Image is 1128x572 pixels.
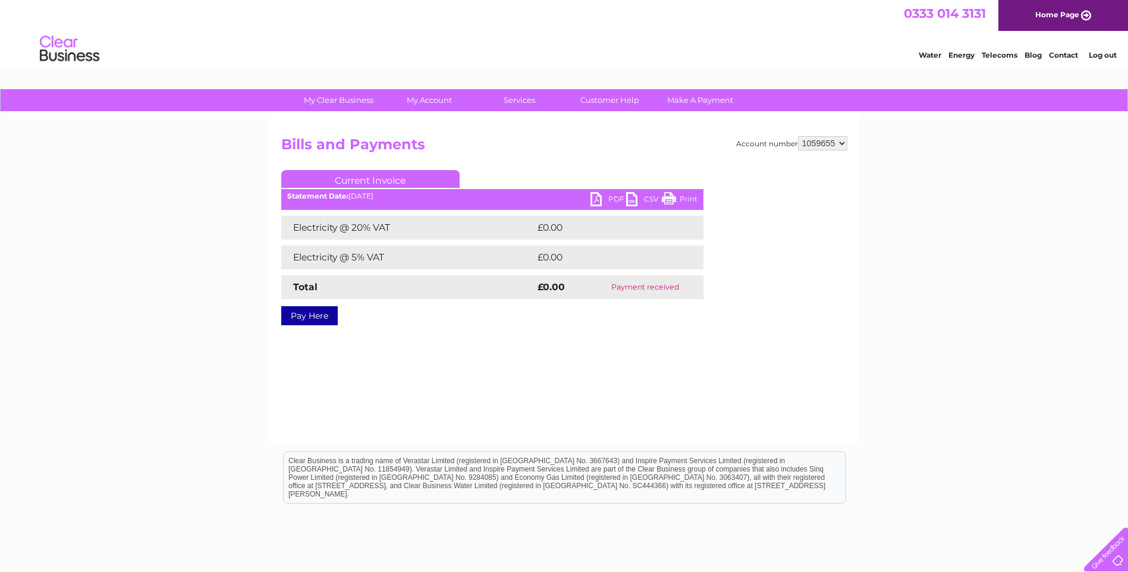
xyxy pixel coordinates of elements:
strong: Total [293,281,318,293]
b: Statement Date: [287,191,348,200]
a: CSV [626,192,662,209]
a: Water [919,51,941,59]
a: Make A Payment [651,89,749,111]
td: Electricity @ 5% VAT [281,246,535,269]
a: PDF [590,192,626,209]
img: logo.png [39,31,100,67]
div: [DATE] [281,192,703,200]
strong: £0.00 [538,281,565,293]
a: Energy [948,51,975,59]
a: Blog [1025,51,1042,59]
td: Electricity @ 20% VAT [281,216,535,240]
a: 0333 014 3131 [904,6,986,21]
a: Customer Help [561,89,659,111]
a: Print [662,192,697,209]
a: Log out [1089,51,1117,59]
td: £0.00 [535,216,676,240]
a: My Clear Business [290,89,388,111]
a: Telecoms [982,51,1017,59]
div: Account number [736,136,847,150]
td: Payment received [587,275,703,299]
a: Contact [1049,51,1078,59]
td: £0.00 [535,246,676,269]
a: Services [470,89,568,111]
div: Clear Business is a trading name of Verastar Limited (registered in [GEOGRAPHIC_DATA] No. 3667643... [284,7,846,58]
a: Pay Here [281,306,338,325]
a: My Account [380,89,478,111]
h2: Bills and Payments [281,136,847,159]
a: Current Invoice [281,170,460,188]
